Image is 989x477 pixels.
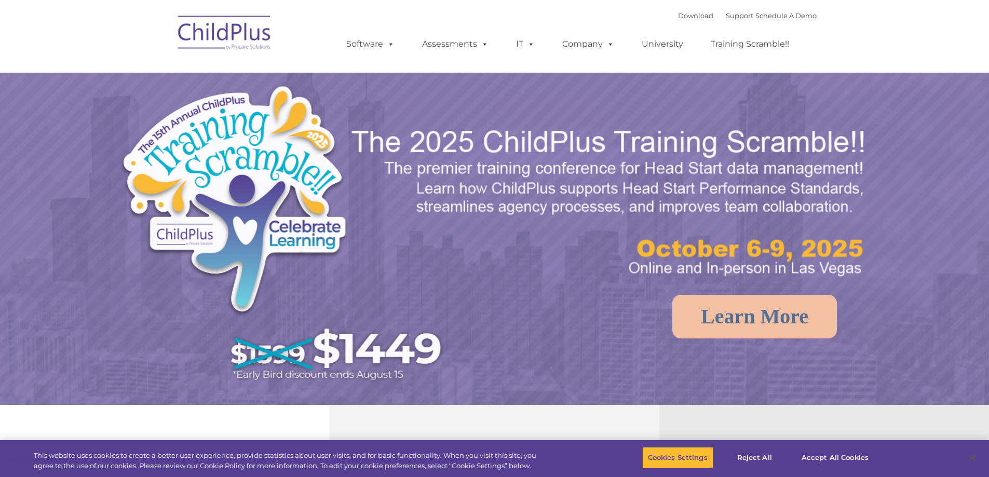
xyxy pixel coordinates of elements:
img: ChildPlus by Procare Solutions [173,8,277,60]
button: Cookies Settings [642,447,713,469]
a: Training Scramble!! [700,34,800,54]
a: Schedule A Demo [755,11,817,20]
a: Learn More [672,295,837,338]
a: Download [678,11,713,20]
button: Reject All [722,447,787,469]
a: Company [552,34,625,54]
button: Accept All Cookies [796,447,874,469]
font: | [678,11,817,20]
a: Assessments [412,34,499,54]
button: Close [961,446,984,469]
a: Software [336,34,405,54]
div: This website uses cookies to create a better user experience, provide statistics about user visit... [34,451,544,471]
a: Support [726,11,753,20]
a: University [631,34,694,54]
a: IT [506,34,545,54]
